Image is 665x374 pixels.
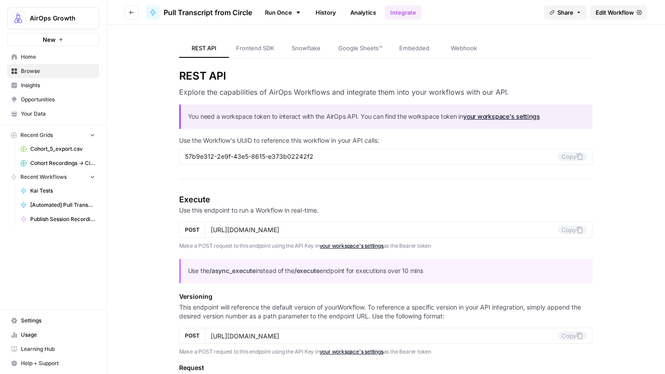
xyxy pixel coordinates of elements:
[179,241,593,250] p: Make a POST request to this endpoint using the API Key in as the Bearer token
[192,44,216,52] span: REST API
[320,348,384,355] a: your workspace's settings
[7,92,99,107] a: Opportunities
[596,8,634,17] span: Edit Workflow
[310,5,341,20] a: History
[10,10,26,26] img: AirOps Growth Logo
[164,7,252,18] span: Pull Transcript from Circle
[229,39,281,58] a: Frontend SDK
[21,110,95,118] span: Your Data
[331,39,389,58] a: Google Sheets™
[259,5,307,20] a: Run Once
[209,267,256,274] strong: /async_execute
[21,53,95,61] span: Home
[557,8,573,17] span: Share
[338,44,382,52] span: Google Sheets™
[558,331,587,340] button: Copy
[7,129,99,142] button: Recent Grids
[30,14,84,23] span: AirOps Growth
[30,145,95,153] span: Cohort_5_export.csv
[385,5,421,20] a: Integrate
[21,331,95,339] span: Usage
[16,198,99,212] a: [Automated] Pull Transcript from Circle
[30,187,95,195] span: Kai Tests
[21,345,95,353] span: Learning Hub
[7,33,99,46] button: New
[188,112,586,122] p: You need a workspace token to interact with the AirOps API. You can find the workspace token in
[21,359,95,367] span: Help + Support
[399,44,429,52] span: Embedded
[179,87,593,97] h3: Explore the capabilities of AirOps Workflows and integrate them into your workflows with our API.
[179,193,593,206] h4: Execute
[179,347,593,356] p: Make a POST request to this endpoint using the API Key in as the Bearer token
[43,35,56,44] span: New
[179,206,593,215] p: Use this endpoint to run a Workflow in real-time.
[21,96,95,104] span: Opportunities
[16,184,99,198] a: Kai Tests
[281,39,331,58] a: Snowflake
[30,201,95,209] span: [Automated] Pull Transcript from Circle
[590,5,647,20] a: Edit Workflow
[389,39,439,58] a: Embedded
[7,107,99,121] a: Your Data
[7,7,99,29] button: Workspace: AirOps Growth
[179,136,593,145] p: Use the Workflow's UUID to reference this workflow in your API calls:
[185,332,200,340] span: POST
[146,5,252,20] a: Pull Transcript from Circle
[16,156,99,170] a: Cohort Recordings -> Circle Automation
[16,212,99,226] a: Publish Session Recording
[558,152,587,161] button: Copy
[7,342,99,356] a: Learning Hub
[558,225,587,234] button: Copy
[185,226,200,234] span: POST
[179,39,229,58] a: REST API
[7,328,99,342] a: Usage
[439,39,489,58] a: Webhook
[7,170,99,184] button: Recent Workflows
[30,215,95,223] span: Publish Session Recording
[294,267,320,274] strong: /execute
[463,113,540,120] a: your workspace's settings
[20,173,67,181] span: Recent Workflows
[320,242,384,249] a: your workspace's settings
[30,159,95,167] span: Cohort Recordings -> Circle Automation
[16,142,99,156] a: Cohort_5_export.csv
[21,67,95,75] span: Browse
[179,69,593,83] h2: REST API
[179,292,593,301] h5: Versioning
[7,78,99,92] a: Insights
[7,50,99,64] a: Home
[345,5,381,20] a: Analytics
[21,81,95,89] span: Insights
[179,303,593,321] p: This endpoint will reference the default version of your Workflow . To reference a specific versi...
[20,131,53,139] span: Recent Grids
[188,266,586,276] p: Use the instead of the endpoint for executions over 10 mins
[7,356,99,370] button: Help + Support
[7,64,99,78] a: Browse
[21,317,95,325] span: Settings
[544,5,587,20] button: Share
[292,44,320,52] span: Snowflake
[7,314,99,328] a: Settings
[236,44,274,52] span: Frontend SDK
[451,44,477,52] span: Webhook
[179,363,593,372] h5: Request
